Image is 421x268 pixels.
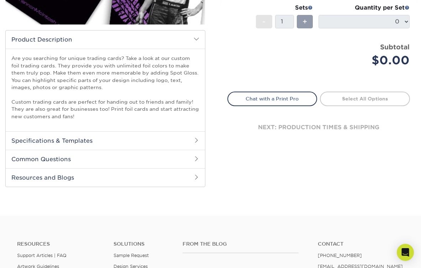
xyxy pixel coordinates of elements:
[320,92,410,106] a: Select All Options
[227,106,410,149] div: next: production times & shipping
[318,241,404,247] a: Contact
[256,4,313,12] div: Sets
[114,241,172,247] h4: Solutions
[11,55,199,120] p: Are you searching for unique trading cards? Take a look at our custom foil trading cards. They pr...
[6,168,205,187] h2: Resources and Blogs
[324,52,410,69] div: $0.00
[262,16,265,27] span: -
[318,253,362,258] a: [PHONE_NUMBER]
[114,253,149,258] a: Sample Request
[397,244,414,261] div: Open Intercom Messenger
[227,92,317,106] a: Chat with a Print Pro
[380,43,410,51] strong: Subtotal
[6,131,205,150] h2: Specifications & Templates
[319,4,410,12] div: Quantity per Set
[6,150,205,168] h2: Common Questions
[17,241,103,247] h4: Resources
[302,16,307,27] span: +
[6,31,205,49] h2: Product Description
[183,241,299,247] h4: From the Blog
